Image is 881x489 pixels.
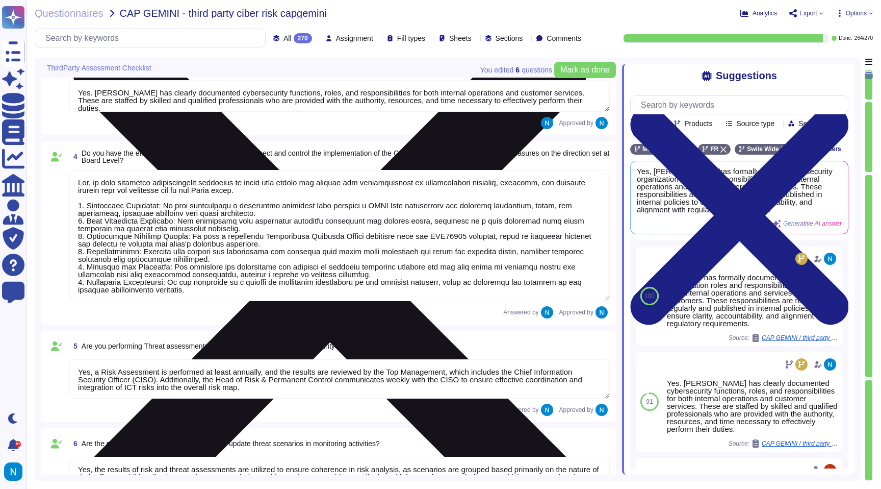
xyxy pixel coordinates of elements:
span: CAP GEMINI - third party ciber risk capgemini [120,8,327,18]
span: 4 [69,153,77,160]
div: 9+ [15,441,21,447]
textarea: Yes, a Risk Assessment is performed at least annually, and the results are reviewed by the Top Ma... [69,359,610,399]
span: Comments [547,35,581,42]
span: 5 [69,343,77,350]
span: ThirdParty Assessment Checklist [47,64,151,71]
span: All [283,35,292,42]
img: user [595,404,608,416]
div: 270 [294,33,312,43]
span: 264 / 270 [854,36,873,41]
img: user [824,464,836,476]
span: Options [846,10,867,16]
span: Assignment [336,35,373,42]
button: Mark as done [554,62,616,78]
span: 6 [69,440,77,447]
img: user [541,306,553,319]
img: user [541,404,553,416]
textarea: Yes. [PERSON_NAME] has clearly documented cybersecurity functions, roles, and responsibilities fo... [69,80,610,112]
span: 100 [644,293,655,299]
input: Search by keywords [636,96,848,114]
span: 91 [646,399,653,405]
img: user [824,358,836,371]
b: 6 [515,66,520,74]
img: user [541,117,553,129]
span: Source: [729,439,838,448]
span: Questionnaires [35,8,103,18]
img: user [595,306,608,319]
button: user [2,460,30,483]
span: You edited question s [480,66,552,74]
span: Fill types [397,35,425,42]
textarea: Lor, ip dolo sitametco adipiscingelit seddoeius te incid utla etdolo mag aliquae adm veniamquisno... [69,170,610,301]
span: Mark as done [560,66,610,74]
input: Search by keywords [40,29,265,47]
img: user [595,117,608,129]
span: Export [799,10,817,16]
button: Analytics [740,9,777,17]
span: Sheets [449,35,472,42]
span: CAP GEMINI / third party ciber risk capgemini [762,441,838,447]
span: Done: [839,36,852,41]
span: Analytics [753,10,777,16]
img: user [824,253,836,265]
img: user [4,462,22,481]
div: Yes. [PERSON_NAME] has clearly documented cybersecurity functions, roles, and responsibilities fo... [667,379,838,433]
span: Sections [496,35,523,42]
